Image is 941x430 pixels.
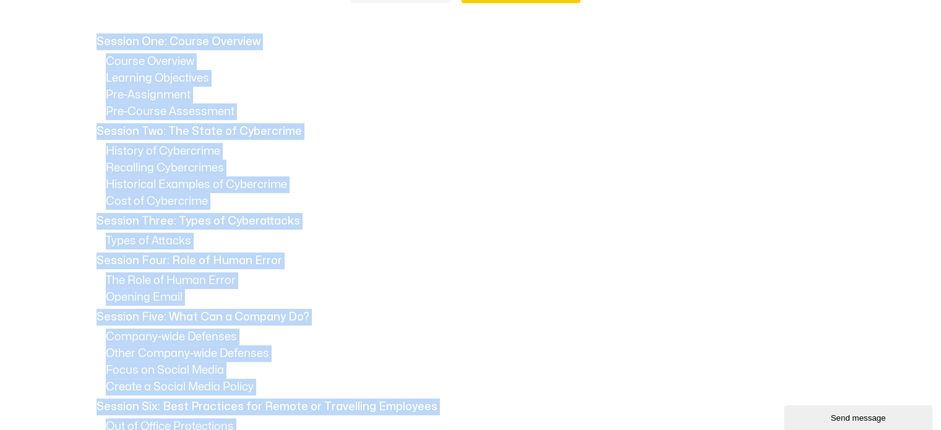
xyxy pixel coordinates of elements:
[106,193,854,210] p: Cost of Cybercrime
[106,345,854,362] p: Other Company-wide Defenses
[106,103,854,120] p: Pre-Course Assessment
[106,289,854,306] p: Opening Email
[97,123,851,140] p: Session Two: The State of Cybercrime
[97,252,851,269] p: Session Four: Role of Human Error
[106,379,854,395] p: Create a Social Media Policy
[106,160,854,176] p: Recalling Cybercrimes
[106,272,854,289] p: The Role of Human Error
[106,87,854,103] p: Pre-Assignment
[106,176,854,193] p: Historical Examples of Cybercrime
[106,70,854,87] p: Learning Objectives
[106,53,854,70] p: Course Overview
[106,143,854,160] p: History of Cybercrime
[106,329,854,345] p: Company-wide Defenses
[106,233,854,249] p: Types of Attacks
[784,403,935,430] iframe: chat widget
[97,33,851,50] p: Session One: Course Overview
[97,309,851,325] p: Session Five: What Can a Company Do?
[97,398,851,415] p: Session Six: Best Practices for Remote or Travelling Employees
[97,213,851,230] p: Session Three: Types of Cyberattacks
[106,362,854,379] p: Focus on Social Media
